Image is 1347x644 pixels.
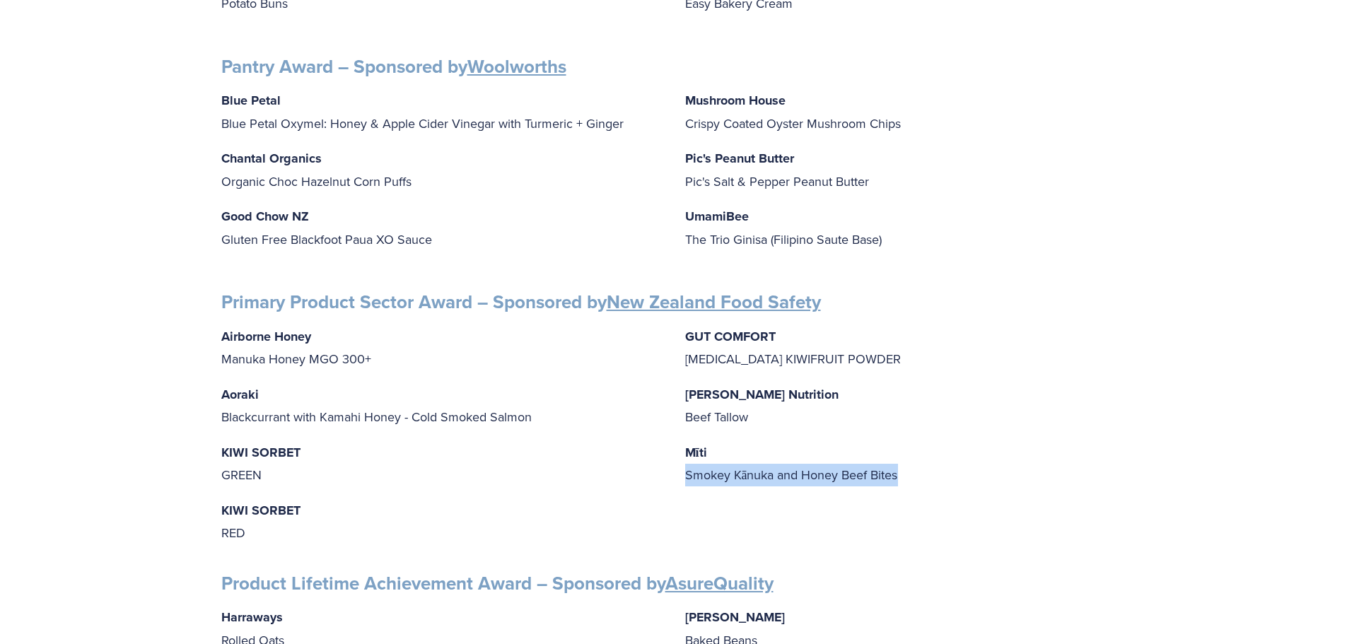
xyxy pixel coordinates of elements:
[685,385,839,404] strong: [PERSON_NAME] Nutrition
[221,89,663,134] p: Blue Petal Oxymel: Honey & Apple Cider Vinegar with Turmeric + Ginger
[221,443,301,462] strong: KIWI SORBET
[685,205,1126,250] p: The Trio Ginisa (Filipino Saute Base)
[221,53,566,80] strong: Pantry Award – Sponsored by
[221,205,663,250] p: Gluten Free Blackfoot Paua XO Sauce
[221,91,281,110] strong: Blue Petal
[607,288,821,315] a: New Zealand Food Safety
[221,608,283,626] strong: Harraways
[221,385,259,404] strong: Aoraki
[685,383,1126,428] p: Beef Tallow
[221,288,821,315] strong: Primary Product Sector Award – Sponsored by
[221,570,774,597] strong: Product Lifetime Achievement Award – Sponsored by
[221,149,322,168] strong: Chantal Organics
[685,443,707,462] strong: Mīti
[221,499,663,544] p: RED
[221,207,309,226] strong: Good Chow NZ
[467,53,566,80] a: Woolworths
[685,325,1126,370] p: [MEDICAL_DATA] KIWIFRUIT POWDER
[685,91,786,110] strong: Mushroom House
[685,149,794,168] strong: Pic's Peanut Butter
[685,608,785,626] strong: [PERSON_NAME]
[221,383,663,428] p: Blackcurrant with Kamahi Honey - Cold Smoked Salmon
[221,147,663,192] p: Organic Choc Hazelnut Corn Puffs
[685,89,1126,134] p: Crispy Coated Oyster Mushroom Chips
[665,570,774,597] a: AsureQuality
[685,441,1126,486] p: Smokey Kānuka and Honey Beef Bites
[685,147,1126,192] p: Pic's Salt & Pepper Peanut Butter
[685,207,749,226] strong: UmamiBee
[221,441,663,486] p: GREEN
[685,327,776,346] strong: GUT COMFORT
[221,501,301,520] strong: KIWI SORBET
[221,325,663,370] p: Manuka Honey MGO 300+
[221,327,311,346] strong: Airborne Honey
